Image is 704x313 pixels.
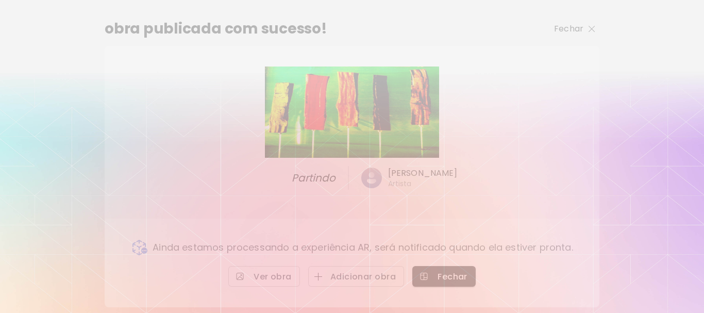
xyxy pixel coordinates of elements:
[308,266,404,287] button: Adicionar obra
[237,271,292,282] span: Ver obra
[421,271,467,282] span: Fechar
[269,170,336,186] span: Partindo
[316,271,396,282] span: Adicionar obra
[388,179,412,188] h6: Artista
[105,18,327,40] h2: obra publicada com sucesso!
[228,266,300,287] a: Ver obra
[388,168,458,179] h6: [PERSON_NAME]
[153,242,573,253] p: Ainda estamos processando a experiência AR, será notificado quando ela estiver pronta.
[265,67,439,158] img: large.webp
[412,266,476,287] button: Fechar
